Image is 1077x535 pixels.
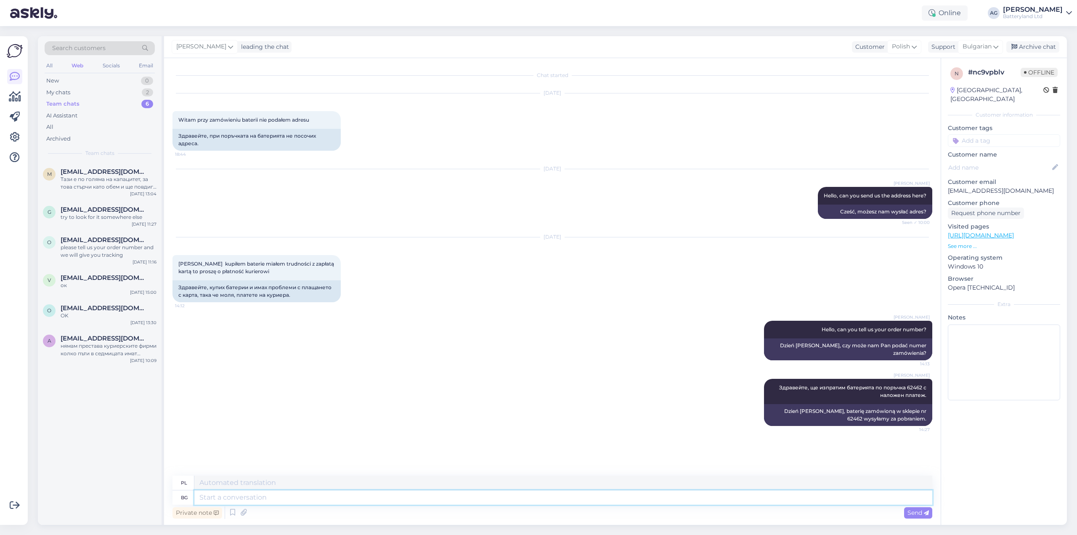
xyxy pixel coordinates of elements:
a: [PERSON_NAME]Batteryland Ltd [1003,6,1072,20]
div: Dzień [PERSON_NAME], baterię zamówioną w sklepie nr 62462 wysyłamy za pobraniem. [764,404,932,426]
div: try to look for it somewhere else [61,213,157,221]
p: Customer phone [948,199,1060,208]
span: Hello, can you tell us your order number? [822,326,926,333]
div: [PERSON_NAME] [1003,6,1063,13]
div: [DATE] 15:00 [130,289,157,295]
div: Batteryland Ltd [1003,13,1063,20]
div: Web [70,60,85,71]
p: Windows 10 [948,262,1060,271]
div: Archive chat [1006,41,1059,53]
span: [PERSON_NAME] [894,180,930,186]
div: Team chats [46,100,80,108]
span: office@7ss.bg [61,304,148,312]
div: All [45,60,54,71]
div: [DATE] 11:27 [132,221,157,227]
span: m [47,171,52,177]
span: Oumou50@hotmail.com [61,236,148,244]
div: Тази е по голяма на капацитет, за това стърчи като обем и ще повдига малко лаптопа,нямаме с по ма... [61,176,157,191]
div: Private note [172,507,222,519]
span: 14:27 [898,426,930,433]
div: ок [61,282,157,289]
div: [DATE] 11:16 [133,259,157,265]
div: Здравейте, при поръчката на батерията не посочих адреса. [172,129,341,151]
p: Customer tags [948,124,1060,133]
span: g [48,209,51,215]
span: vasileva.jivka@gmail.com [61,274,148,282]
span: n [955,70,959,77]
span: Bulgarian [963,42,992,51]
div: OK [61,312,157,319]
span: v [48,277,51,283]
span: Send [907,509,929,516]
span: 18:44 [175,151,207,157]
div: Archived [46,135,71,143]
div: [DATE] [172,233,932,241]
div: Online [922,5,968,21]
div: 6 [141,100,153,108]
span: giulianamattiello64@gmail.com [61,206,148,213]
p: Browser [948,274,1060,283]
div: Customer [852,43,885,51]
p: Operating system [948,253,1060,262]
span: [PERSON_NAME] kupiłem baterie miałem trudności z zapłatą kartą to proszę o płatność kurierowi [178,261,335,274]
div: 2 [142,88,153,97]
span: [PERSON_NAME] [894,314,930,320]
span: Hello, can you send us the address here? [824,192,926,199]
div: Support [928,43,955,51]
p: Notes [948,313,1060,322]
span: [PERSON_NAME] [176,42,226,51]
span: Search customers [52,44,106,53]
div: Extra [948,301,1060,308]
div: AI Assistant [46,112,77,120]
div: # nc9vpblv [968,67,1021,77]
div: bg [181,490,188,505]
span: Здравейте, ще изпратим батерията по поръчка 62462 с наложен платеж. [779,384,928,398]
div: All [46,123,53,131]
p: Customer email [948,178,1060,186]
div: Dzień [PERSON_NAME], czy może nam Pan podać numer zamówienia? [764,338,932,360]
div: Request phone number [948,208,1024,219]
div: Chat started [172,72,932,79]
div: нямам престава куриерските фирми колко пъти в седмицата имат разнос за това село,по скоро звъннет... [61,342,157,357]
span: 14:13 [898,361,930,367]
div: My chats [46,88,70,97]
div: [DATE] 13:04 [130,191,157,197]
span: alehandropetrov1@gmail.com [61,335,148,342]
span: Polish [892,42,910,51]
div: [DATE] 10:09 [130,357,157,364]
span: a [48,338,51,344]
span: 14:12 [175,303,207,309]
span: O [47,239,51,245]
div: Здравейте, купих батерии и имах проблеми с плащането с карта, така че моля, платете на куриера. [172,280,341,302]
div: Email [137,60,155,71]
p: Customer name [948,150,1060,159]
input: Add a tag [948,134,1060,147]
div: [DATE] [172,165,932,173]
div: Customer information [948,111,1060,119]
span: Seen ✓ 10:00 [898,219,930,226]
div: leading the chat [238,43,289,51]
p: Visited pages [948,222,1060,231]
img: Askly Logo [7,43,23,59]
p: See more ... [948,242,1060,250]
span: o [47,307,51,314]
div: please tell us your order number and we will give you tracking [61,244,157,259]
p: [EMAIL_ADDRESS][DOMAIN_NAME] [948,186,1060,195]
div: [GEOGRAPHIC_DATA], [GEOGRAPHIC_DATA] [950,86,1043,104]
span: [PERSON_NAME] [894,372,930,378]
div: Cześć, możesz nam wysłać adres? [818,205,932,219]
div: 0 [141,77,153,85]
span: Witam przy zamówieniu baterii nie podałem adresu [178,117,309,123]
div: AG [988,7,1000,19]
div: Socials [101,60,122,71]
div: pl [181,476,187,490]
div: [DATE] 13:30 [130,319,157,326]
div: [DATE] [172,89,932,97]
input: Add name [948,163,1050,172]
a: [URL][DOMAIN_NAME] [948,232,1014,239]
div: New [46,77,59,85]
span: Team chats [85,149,114,157]
span: milenmeisipako@gmail.com [61,168,148,176]
span: Offline [1021,68,1058,77]
p: Opera [TECHNICAL_ID] [948,283,1060,292]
